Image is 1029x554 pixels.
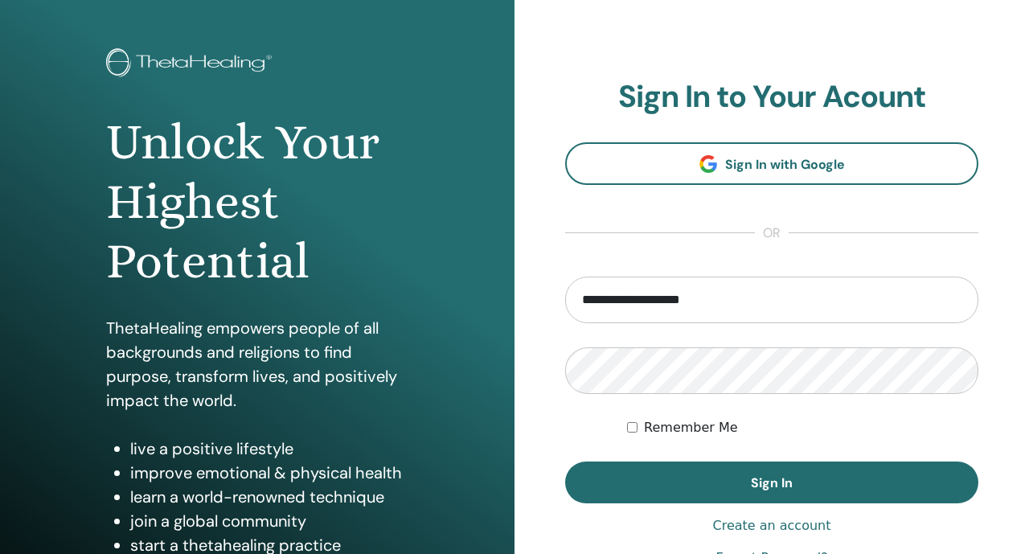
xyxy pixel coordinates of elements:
[130,461,409,485] li: improve emotional & physical health
[751,474,793,491] span: Sign In
[106,113,409,292] h1: Unlock Your Highest Potential
[565,462,978,503] button: Sign In
[130,509,409,533] li: join a global community
[725,156,845,173] span: Sign In with Google
[130,437,409,461] li: live a positive lifestyle
[565,142,978,185] a: Sign In with Google
[565,79,978,116] h2: Sign In to Your Acount
[130,485,409,509] li: learn a world-renowned technique
[644,418,738,437] label: Remember Me
[106,316,409,412] p: ThetaHealing empowers people of all backgrounds and religions to find purpose, transform lives, a...
[627,418,978,437] div: Keep me authenticated indefinitely or until I manually logout
[712,516,830,536] a: Create an account
[755,224,789,243] span: or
